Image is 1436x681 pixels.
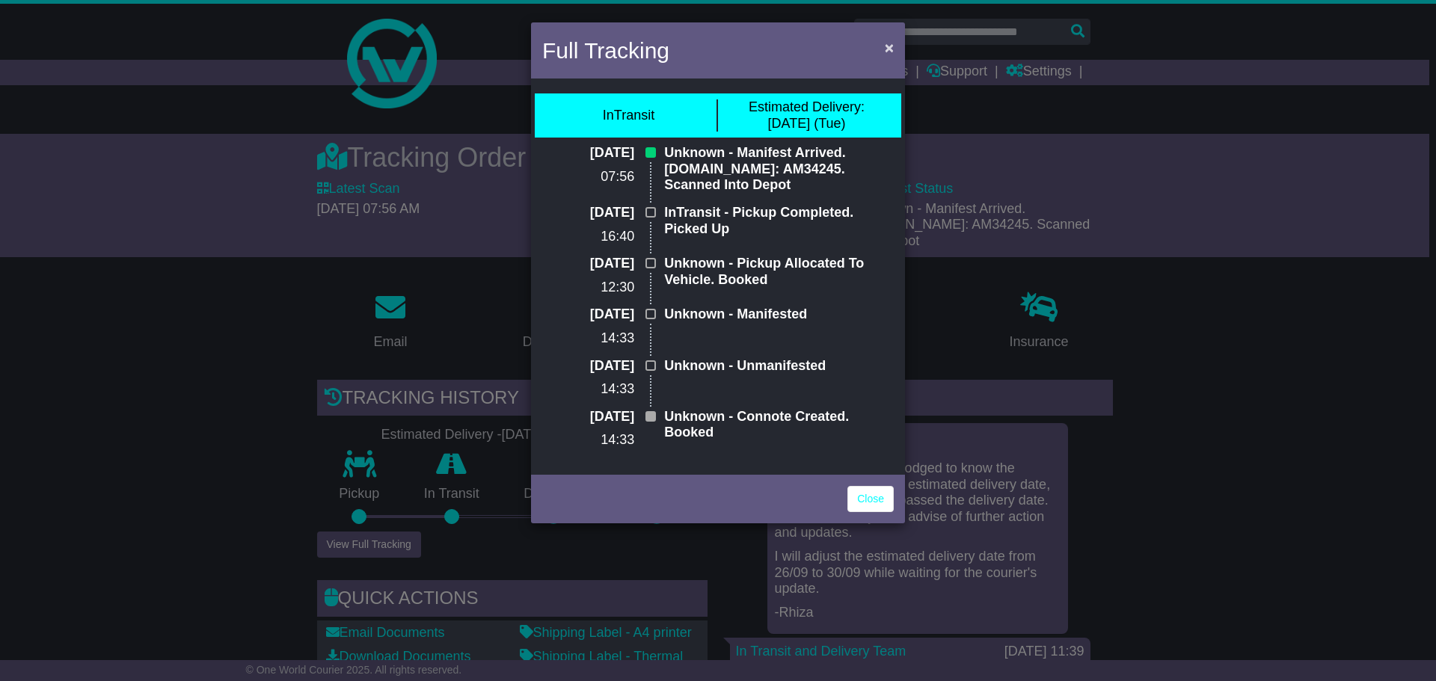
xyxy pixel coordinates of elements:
[664,205,894,237] p: InTransit - Pickup Completed. Picked Up
[664,409,894,441] p: Unknown - Connote Created. Booked
[542,256,634,272] p: [DATE]
[542,432,634,449] p: 14:33
[749,99,865,132] div: [DATE] (Tue)
[542,169,634,185] p: 07:56
[603,108,654,124] div: InTransit
[542,381,634,398] p: 14:33
[664,145,894,194] p: Unknown - Manifest Arrived. [DOMAIN_NAME]: AM34245. Scanned Into Depot
[664,358,894,375] p: Unknown - Unmanifested
[885,39,894,56] span: ×
[542,358,634,375] p: [DATE]
[542,409,634,425] p: [DATE]
[542,306,634,323] p: [DATE]
[542,229,634,245] p: 16:40
[664,256,894,288] p: Unknown - Pickup Allocated To Vehicle. Booked
[542,145,634,161] p: [DATE]
[542,205,634,221] p: [DATE]
[847,486,894,512] a: Close
[542,330,634,347] p: 14:33
[542,280,634,296] p: 12:30
[542,34,669,67] h4: Full Tracking
[877,32,901,63] button: Close
[749,99,865,114] span: Estimated Delivery:
[664,306,894,323] p: Unknown - Manifested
